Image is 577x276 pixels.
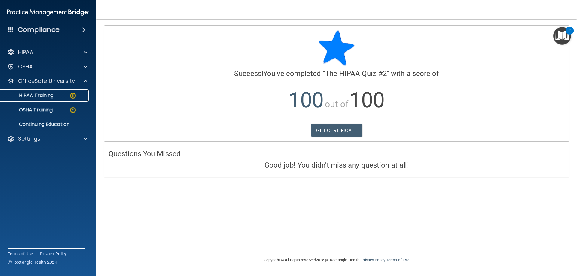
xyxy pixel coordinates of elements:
[18,26,60,34] h4: Compliance
[108,70,565,77] h4: You've completed " " with a score of
[8,251,33,257] a: Terms of Use
[69,106,77,114] img: warning-circle.0cc9ac19.png
[4,121,86,127] p: Continuing Education
[361,258,385,262] a: Privacy Policy
[7,63,87,70] a: OSHA
[18,135,40,142] p: Settings
[227,250,446,270] div: Copyright © All rights reserved 2025 @ Rectangle Health | |
[386,258,409,262] a: Terms of Use
[18,77,75,85] p: OfficeSafe University
[325,99,349,109] span: out of
[349,88,384,112] span: 100
[319,30,355,66] img: blue-star-rounded.9d042014.png
[69,92,77,99] img: warning-circle.0cc9ac19.png
[569,31,571,38] div: 2
[18,49,33,56] p: HIPAA
[325,69,387,78] span: The HIPAA Quiz #2
[311,124,362,137] a: GET CERTIFICATE
[234,69,263,78] span: Success!
[553,27,571,45] button: Open Resource Center, 2 new notifications
[8,259,57,265] span: Ⓒ Rectangle Health 2024
[18,63,33,70] p: OSHA
[7,135,87,142] a: Settings
[7,6,89,18] img: PMB logo
[40,251,67,257] a: Privacy Policy
[108,150,565,158] h4: Questions You Missed
[7,77,87,85] a: OfficeSafe University
[4,93,53,99] p: HIPAA Training
[4,107,53,113] p: OSHA Training
[108,161,565,169] h4: Good job! You didn't miss any question at all!
[288,88,324,112] span: 100
[7,49,87,56] a: HIPAA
